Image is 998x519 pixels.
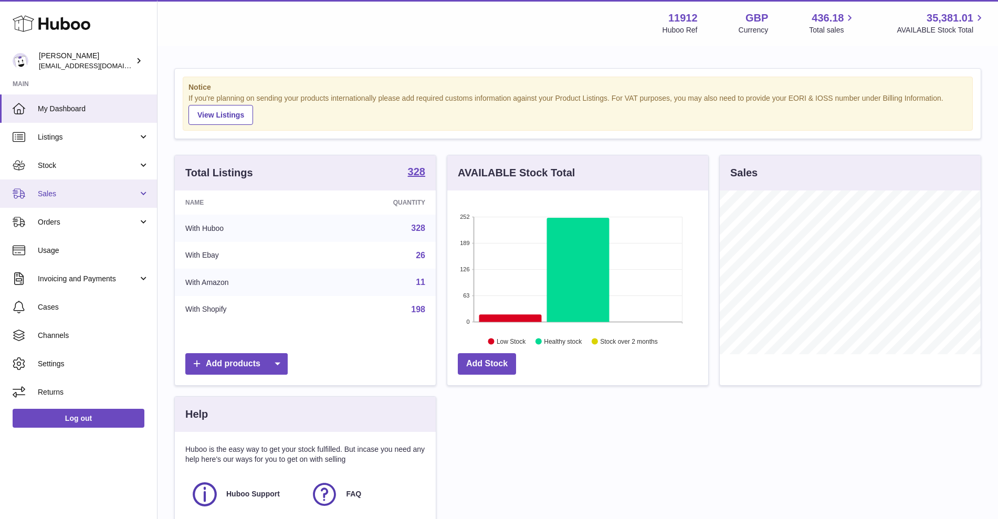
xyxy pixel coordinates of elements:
img: info@carbonmyride.com [13,53,28,69]
span: Huboo Support [226,489,280,499]
a: 198 [411,305,425,314]
a: Log out [13,409,144,428]
p: Huboo is the easy way to get your stock fulfilled. But incase you need any help here's our ways f... [185,444,425,464]
h3: Help [185,407,208,421]
span: Usage [38,246,149,256]
span: Sales [38,189,138,199]
strong: GBP [745,11,768,25]
a: 328 [411,224,425,232]
text: 252 [460,214,469,220]
span: Cases [38,302,149,312]
text: 189 [460,240,469,246]
a: 11 [416,278,425,287]
td: With Huboo [175,215,318,242]
span: AVAILABLE Stock Total [897,25,985,35]
text: Stock over 2 months [600,337,657,345]
div: Huboo Ref [663,25,698,35]
text: 126 [460,266,469,272]
a: 328 [408,166,425,179]
strong: 328 [408,166,425,177]
td: With Amazon [175,269,318,296]
h3: Total Listings [185,166,253,180]
a: Add products [185,353,288,375]
strong: 11912 [668,11,698,25]
text: 0 [466,319,469,325]
span: My Dashboard [38,104,149,114]
th: Quantity [318,190,436,215]
span: [EMAIL_ADDRESS][DOMAIN_NAME] [39,61,154,70]
div: [PERSON_NAME] [39,51,133,71]
a: View Listings [188,105,253,125]
span: Invoicing and Payments [38,274,138,284]
div: Currency [739,25,769,35]
a: FAQ [310,480,419,509]
span: FAQ [346,489,361,499]
span: Settings [38,359,149,369]
h3: AVAILABLE Stock Total [458,166,575,180]
span: Total sales [809,25,856,35]
a: 35,381.01 AVAILABLE Stock Total [897,11,985,35]
a: 26 [416,251,425,260]
a: Add Stock [458,353,516,375]
strong: Notice [188,82,967,92]
div: If you're planning on sending your products internationally please add required customs informati... [188,93,967,125]
span: Stock [38,161,138,171]
span: Orders [38,217,138,227]
a: Huboo Support [191,480,300,509]
text: Healthy stock [544,337,582,345]
td: With Shopify [175,296,318,323]
span: Listings [38,132,138,142]
span: 436.18 [812,11,844,25]
span: Returns [38,387,149,397]
h3: Sales [730,166,758,180]
th: Name [175,190,318,215]
span: Channels [38,331,149,341]
a: 436.18 Total sales [809,11,856,35]
text: Low Stock [497,337,526,345]
span: 35,381.01 [927,11,973,25]
td: With Ebay [175,242,318,269]
text: 63 [463,292,469,299]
